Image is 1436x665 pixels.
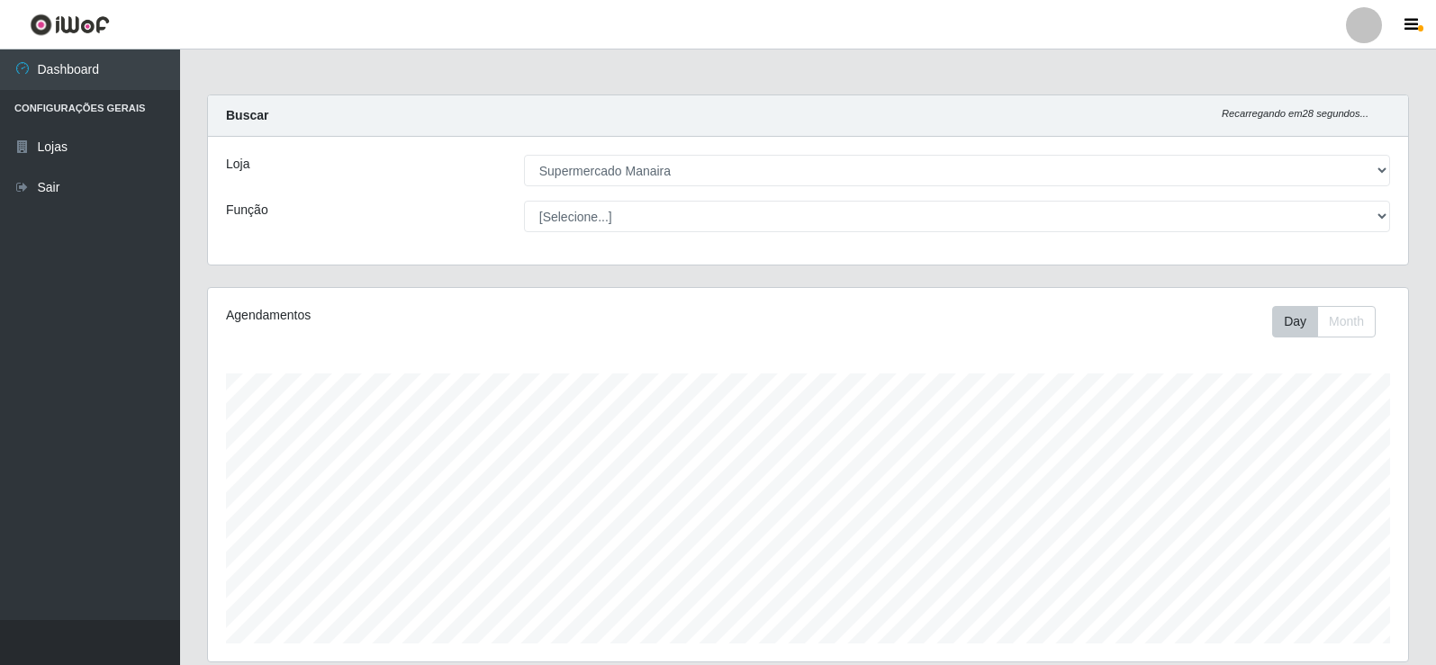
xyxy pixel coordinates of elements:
[1222,108,1368,119] i: Recarregando em 28 segundos...
[1272,306,1318,337] button: Day
[226,108,268,122] strong: Buscar
[226,306,695,325] div: Agendamentos
[1317,306,1376,337] button: Month
[1272,306,1390,337] div: Toolbar with button groups
[226,155,249,174] label: Loja
[1272,306,1376,337] div: First group
[30,13,110,36] img: CoreUI Logo
[226,201,268,220] label: Função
